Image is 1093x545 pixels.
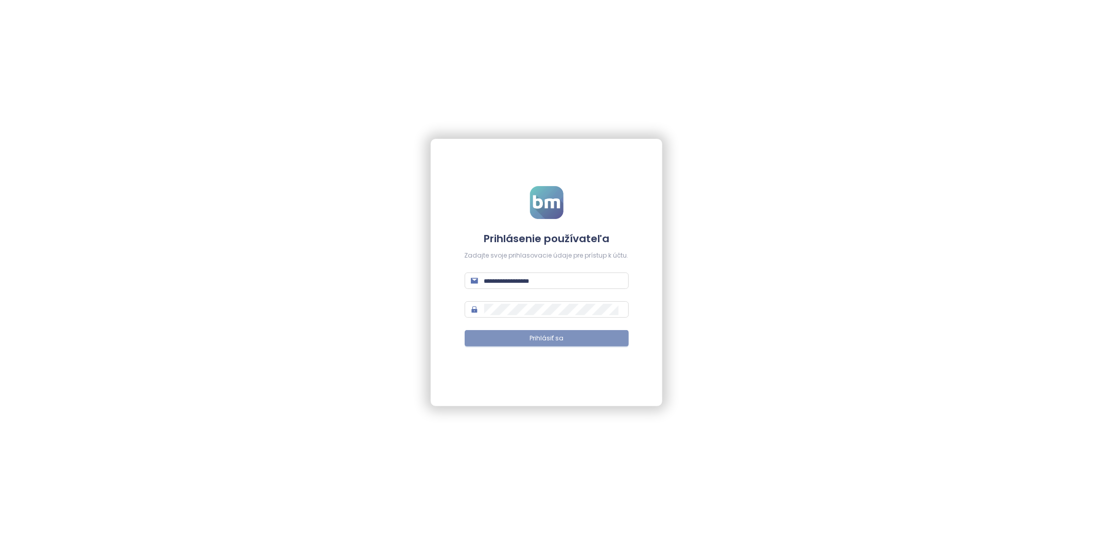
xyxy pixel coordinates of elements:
[530,334,563,343] span: Prihlásiť sa
[530,186,563,219] img: logo
[465,231,629,246] h4: Prihlásenie používateľa
[465,330,629,347] button: Prihlásiť sa
[471,277,478,284] span: mail
[471,306,478,313] span: lock
[465,251,629,261] div: Zadajte svoje prihlasovacie údaje pre prístup k účtu.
